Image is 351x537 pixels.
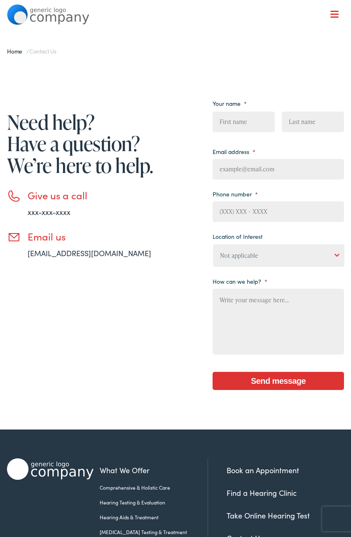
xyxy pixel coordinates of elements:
input: First name [213,112,275,132]
a: What We Offer [100,465,195,476]
input: Send message [213,372,344,390]
a: Comprehensive & Holistic Care [100,484,195,491]
a: Book an Appointment [227,465,299,475]
label: Email address [213,148,255,155]
a: Home [7,47,26,55]
a: Take Online Hearing Test [227,510,310,521]
input: Last name [282,112,344,132]
a: What We Offer [13,33,344,58]
a: [EMAIL_ADDRESS][DOMAIN_NAME] [28,248,151,258]
span: / [7,47,56,55]
h3: Email us [28,231,175,243]
img: Alpaca Audiology [7,458,94,480]
a: Find a Hearing Clinic [227,488,297,498]
span: Contact Us [29,47,56,55]
input: example@email.com [213,159,344,180]
a: Hearing Aids & Treatment [100,514,195,521]
a: Hearing Testing & Evaluation [100,499,195,506]
label: How can we help? [213,278,267,285]
a: xxx-xxx-xxxx [28,207,70,217]
h3: Give us a call [28,189,175,201]
label: Phone number [213,190,258,198]
label: Location of Interest [213,233,262,240]
a: [MEDICAL_DATA] Testing & Treatment [100,528,195,536]
label: Your name [213,100,247,107]
h1: Need help? Have a question? We’re here to help. [7,111,175,176]
input: (XXX) XXX - XXXX [213,201,344,222]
